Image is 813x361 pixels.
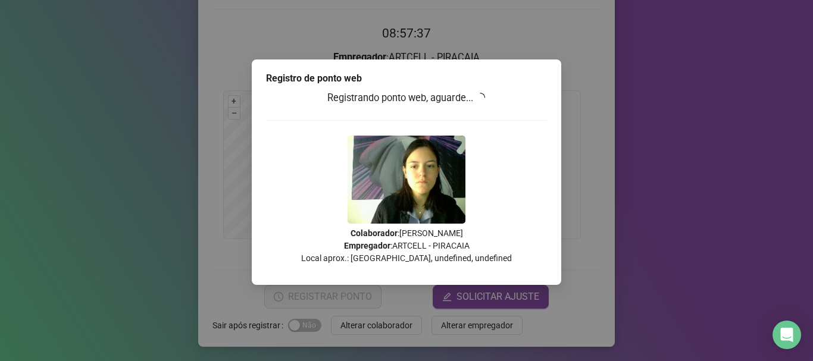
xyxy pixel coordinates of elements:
strong: Colaborador [351,228,398,238]
div: Registro de ponto web [266,71,547,86]
span: loading [474,91,487,104]
strong: Empregador [344,241,390,250]
div: Open Intercom Messenger [773,321,801,349]
img: Z [348,136,465,224]
h3: Registrando ponto web, aguarde... [266,90,547,106]
p: : [PERSON_NAME] : ARTCELL - PIRACAIA Local aprox.: [GEOGRAPHIC_DATA], undefined, undefined [266,227,547,265]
